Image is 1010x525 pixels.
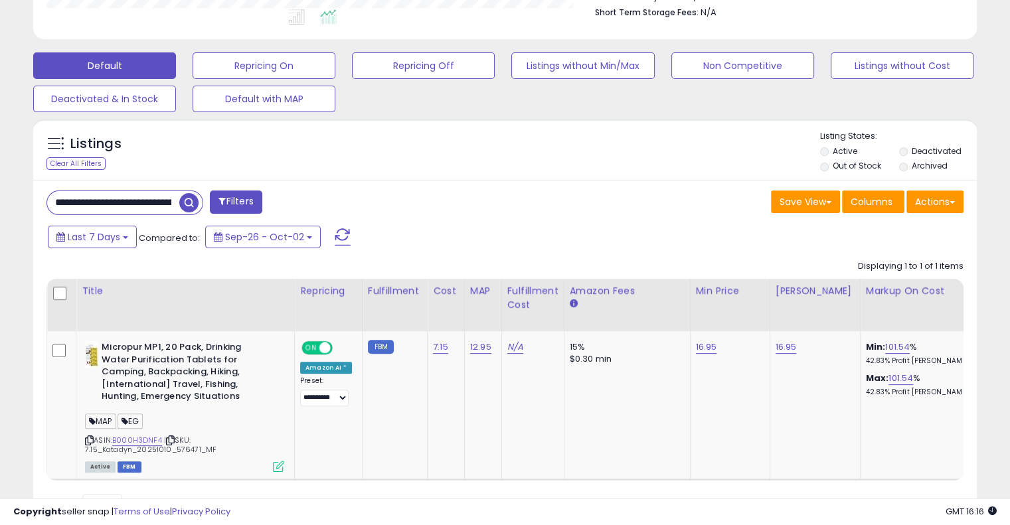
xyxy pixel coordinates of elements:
a: B000H3DNF4 [112,435,162,446]
a: N/A [507,340,523,354]
span: Compared to: [139,232,200,244]
button: Actions [906,190,964,213]
a: 7.15 [433,340,448,354]
button: Default with MAP [193,86,335,112]
p: 42.83% Profit [PERSON_NAME] [866,388,976,397]
div: MAP [470,284,496,298]
div: seller snap | | [13,506,230,518]
div: Clear All Filters [46,157,106,170]
b: Micropur MP1, 20 Pack, Drinking Water Purification Tablets for Camping, Backpacking, Hiking, [Int... [102,341,263,406]
button: Listings without Cost [831,52,973,79]
div: Fulfillment [368,284,422,298]
div: 15% [570,341,680,353]
b: Max: [866,372,889,384]
button: Filters [210,190,262,214]
button: Repricing Off [352,52,495,79]
div: Amazon AI * [300,362,352,374]
button: Repricing On [193,52,335,79]
div: Fulfillment Cost [507,284,558,312]
span: EG [118,413,143,429]
a: 101.54 [888,372,913,385]
b: Min: [866,340,886,353]
span: All listings currently available for purchase on Amazon [85,461,116,473]
button: Sep-26 - Oct-02 [205,226,321,248]
div: Title [82,284,289,298]
div: Markup on Cost [866,284,981,298]
span: Sep-26 - Oct-02 [225,230,304,244]
button: Deactivated & In Stock [33,86,176,112]
h5: Listings [70,135,122,153]
span: N/A [701,6,716,19]
a: 16.95 [776,340,797,354]
a: 16.95 [696,340,717,354]
div: $0.30 min [570,353,680,365]
span: Last 7 Days [68,230,120,244]
p: Listing States: [820,130,977,143]
span: ON [303,342,319,354]
span: Show: entries [56,498,152,510]
small: FBM [368,340,394,354]
label: Deactivated [911,145,961,157]
label: Active [833,145,857,157]
span: FBM [118,461,141,473]
span: OFF [331,342,352,354]
button: Columns [842,190,904,213]
small: Amazon Fees. [570,298,578,310]
div: [PERSON_NAME] [776,284,855,298]
div: Min Price [696,284,764,298]
button: Non Competitive [671,52,814,79]
button: Save View [771,190,840,213]
p: 42.83% Profit [PERSON_NAME] [866,356,976,366]
a: Terms of Use [114,505,170,518]
th: The percentage added to the cost of goods (COGS) that forms the calculator for Min & Max prices. [860,279,986,331]
div: Amazon Fees [570,284,685,298]
div: Repricing [300,284,357,298]
div: Displaying 1 to 1 of 1 items [858,260,964,273]
span: Columns [851,195,892,208]
a: 101.54 [885,340,910,354]
strong: Copyright [13,505,62,518]
div: % [866,372,976,397]
span: MAP [85,413,116,429]
b: Short Term Storage Fees: [595,7,699,18]
label: Out of Stock [833,160,881,171]
span: 2025-10-10 16:16 GMT [946,505,997,518]
button: Last 7 Days [48,226,137,248]
div: ASIN: [85,341,284,471]
button: Listings without Min/Max [511,52,654,79]
label: Archived [911,160,947,171]
button: Default [33,52,176,79]
div: Preset: [300,376,352,406]
div: % [866,341,976,366]
a: Privacy Policy [172,505,230,518]
a: 12.95 [470,340,491,354]
div: Cost [433,284,459,298]
span: | SKU: 7.15_Katadyn_20251010_576471_MF [85,435,216,455]
img: 41UJgs4vekL._SL40_.jpg [85,341,98,368]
